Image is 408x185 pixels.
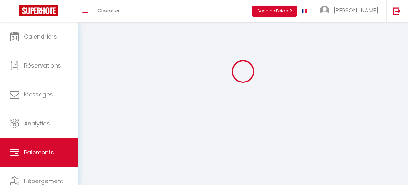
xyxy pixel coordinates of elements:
span: Réservations [24,61,61,69]
img: ... [320,6,329,15]
span: [PERSON_NAME] [334,6,378,14]
img: Super Booking [19,5,58,16]
span: Analytics [24,119,50,127]
span: Chercher [97,7,119,14]
button: Besoin d'aide ? [252,6,297,17]
span: Calendriers [24,32,57,40]
span: Messages [24,90,53,98]
span: Hébergement [24,177,63,185]
img: logout [393,7,401,15]
span: Paiements [24,148,54,156]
